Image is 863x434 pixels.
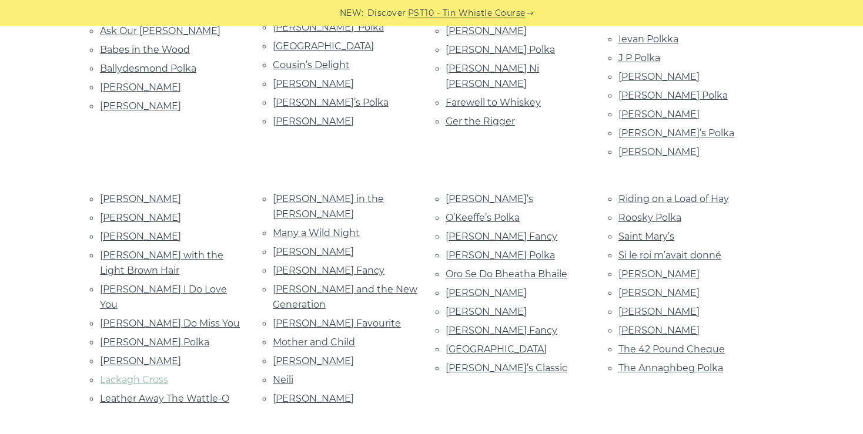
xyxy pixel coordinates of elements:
a: Ask Our [PERSON_NAME] [100,25,220,36]
span: Discover [367,6,406,20]
a: [PERSON_NAME] Polka [100,337,209,348]
a: [GEOGRAPHIC_DATA] [273,41,374,52]
span: NEW: [340,6,364,20]
a: Farewell to Whiskey [446,97,541,108]
a: The Annaghbeg Polka [618,362,723,374]
a: [PERSON_NAME] [100,100,181,112]
a: Cousin’s Delight [273,59,350,70]
a: PST10 - Tin Whistle Course [408,6,526,20]
a: [PERSON_NAME] I Do Love You [100,284,227,310]
a: [PERSON_NAME] Fancy [446,231,557,242]
a: Ballydesmond Polka [100,63,196,74]
a: [PERSON_NAME] [446,287,527,298]
a: Si le roi m’avait donné [618,250,721,261]
a: [PERSON_NAME] with the Light Brown Hair [100,250,223,276]
a: [PERSON_NAME] and the New Generation [273,284,417,310]
a: [PERSON_NAME] [273,355,354,366]
a: Mother and Child [273,337,355,348]
a: [PERSON_NAME] [100,212,181,223]
a: [PERSON_NAME] [618,146,700,157]
a: [PERSON_NAME] [446,25,527,36]
a: [PERSON_NAME] [618,287,700,298]
a: The 42 Pound Cheque [618,344,725,355]
a: [PERSON_NAME]’s Polka [273,97,389,108]
a: [GEOGRAPHIC_DATA] [446,344,547,355]
a: [PERSON_NAME] [273,246,354,257]
a: Riding on a Load of Hay [618,193,729,204]
a: Ger the Rigger [446,116,515,127]
a: [PERSON_NAME] [273,116,354,127]
a: [PERSON_NAME] [618,325,700,336]
a: [PERSON_NAME] [618,109,700,120]
a: [PERSON_NAME] [273,78,354,89]
a: Roosky Polka [618,212,681,223]
a: O’Keeffe’s Polka [446,212,520,223]
a: [PERSON_NAME] Do Miss You [100,318,240,329]
a: Oro Se Do Bheatha Bhaile [446,268,567,280]
a: [PERSON_NAME] [100,82,181,93]
a: Babes in the Wood [100,44,190,55]
a: [PERSON_NAME] Polka [446,250,555,261]
a: [PERSON_NAME] Ni [PERSON_NAME] [446,63,539,89]
a: Many a Wild Night [273,227,360,238]
a: [PERSON_NAME]’s Classic [446,362,567,374]
a: [PERSON_NAME] Fancy [446,325,557,336]
a: [PERSON_NAME] [100,355,181,366]
a: [PERSON_NAME]’s [446,193,533,204]
a: [PERSON_NAME]’ Polka [273,22,384,33]
a: [PERSON_NAME] [100,231,181,242]
a: [PERSON_NAME] Polka [618,90,728,101]
a: J P Polka [618,52,660,63]
a: [PERSON_NAME] [446,306,527,317]
a: Lackagh Cross [100,374,168,385]
a: Saint Mary’s [618,231,674,242]
a: [PERSON_NAME] [618,306,700,317]
a: [PERSON_NAME] [100,193,181,204]
a: [PERSON_NAME] [273,393,354,404]
a: Neili [273,374,293,385]
a: [PERSON_NAME] Favourite [273,318,401,329]
a: Ievan Polkka [618,33,678,45]
a: [PERSON_NAME] [618,71,700,82]
a: [PERSON_NAME] Polka [446,44,555,55]
a: Leather Away The Wattle-O [100,393,229,404]
a: [PERSON_NAME]’s Polka [618,127,734,139]
a: [PERSON_NAME] [618,268,700,280]
a: [PERSON_NAME] in the [PERSON_NAME] [273,193,384,220]
a: [PERSON_NAME] Fancy [273,265,384,276]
